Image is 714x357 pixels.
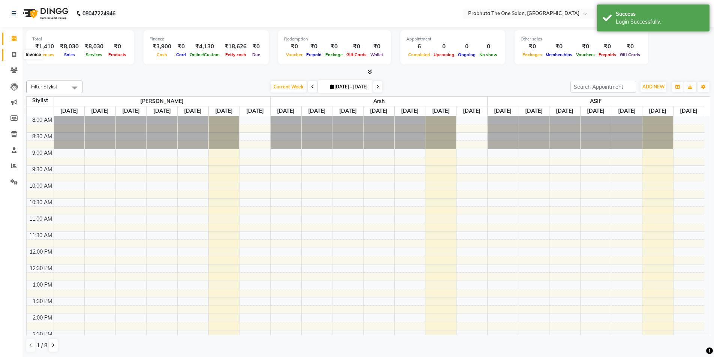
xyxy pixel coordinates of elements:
a: October 5, 2025 [678,106,699,116]
a: October 5, 2025 [245,106,265,116]
div: 10:30 AM [28,199,54,206]
a: October 3, 2025 [400,106,420,116]
b: 08047224946 [82,3,115,24]
div: 8:00 AM [31,116,54,124]
div: 11:00 AM [28,215,54,223]
span: Current Week [271,81,307,93]
a: October 4, 2025 [214,106,234,116]
div: ₹0 [323,42,344,51]
div: Stylist [27,97,54,105]
a: September 29, 2025 [492,106,513,116]
a: October 2, 2025 [368,106,389,116]
div: Appointment [406,36,499,42]
a: October 5, 2025 [461,106,482,116]
span: [PERSON_NAME] [54,97,271,106]
div: ₹0 [174,42,188,51]
div: 10:00 AM [28,182,54,190]
span: ASIF [488,97,704,106]
span: Prepaid [304,52,323,57]
span: Upcoming [432,52,456,57]
span: Completed [406,52,432,57]
div: 0 [456,42,477,51]
div: ₹0 [250,42,263,51]
input: Search Appointment [570,81,636,93]
a: October 3, 2025 [617,106,637,116]
span: Ongoing [456,52,477,57]
div: 12:00 PM [28,248,54,256]
span: Services [84,52,104,57]
button: ADD NEW [641,82,666,92]
a: September 29, 2025 [275,106,296,116]
div: Total [32,36,128,42]
div: 0 [477,42,499,51]
span: Wallet [368,52,385,57]
span: Online/Custom [188,52,222,57]
a: October 1, 2025 [121,106,141,116]
div: ₹3,900 [150,42,174,51]
span: Filter Stylist [31,84,57,90]
span: Vouchers [574,52,597,57]
div: Invoice [24,50,43,59]
img: logo [19,3,70,24]
div: 9:00 AM [31,149,54,157]
span: Prepaids [597,52,618,57]
span: Voucher [284,52,304,57]
a: September 29, 2025 [59,106,79,116]
div: 2:00 PM [31,314,54,322]
span: No show [477,52,499,57]
span: Due [250,52,262,57]
div: ₹18,626 [222,42,250,51]
div: 2:30 PM [31,330,54,338]
span: Arsh [271,97,487,106]
div: Login Successfully. [616,18,704,26]
div: ₹0 [574,42,597,51]
span: Petty cash [223,52,248,57]
div: ₹0 [544,42,574,51]
div: ₹8,030 [57,42,82,51]
div: 11:30 AM [28,232,54,239]
div: 12:30 PM [28,264,54,272]
a: September 30, 2025 [90,106,110,116]
div: ₹0 [618,42,642,51]
div: ₹0 [106,42,128,51]
a: October 4, 2025 [647,106,668,116]
span: Package [323,52,344,57]
div: 9:30 AM [31,166,54,173]
a: October 2, 2025 [152,106,172,116]
span: Sales [62,52,77,57]
div: Success [616,10,704,18]
span: Gift Cards [344,52,368,57]
div: ₹1,410 [32,42,57,51]
div: ₹8,030 [82,42,106,51]
span: Memberships [544,52,574,57]
a: October 4, 2025 [431,106,451,116]
span: Products [106,52,128,57]
div: 6 [406,42,432,51]
span: Gift Cards [618,52,642,57]
span: Packages [521,52,544,57]
div: Other sales [521,36,642,42]
div: ₹0 [597,42,618,51]
div: Redemption [284,36,385,42]
div: ₹0 [304,42,323,51]
a: September 30, 2025 [307,106,327,116]
div: ₹0 [368,42,385,51]
a: October 1, 2025 [554,106,575,116]
div: ₹0 [521,42,544,51]
div: ₹4,130 [188,42,222,51]
span: ADD NEW [642,84,665,90]
div: Finance [150,36,263,42]
a: October 3, 2025 [183,106,203,116]
span: [DATE] - [DATE] [328,84,370,90]
span: 1 / 8 [37,342,47,350]
span: Card [174,52,188,57]
div: ₹0 [344,42,368,51]
a: September 30, 2025 [524,106,544,116]
a: October 1, 2025 [338,106,358,116]
div: ₹0 [284,42,304,51]
span: Cash [155,52,169,57]
a: October 2, 2025 [585,106,606,116]
div: 1:30 PM [31,297,54,305]
div: 0 [432,42,456,51]
div: 8:30 AM [31,133,54,140]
